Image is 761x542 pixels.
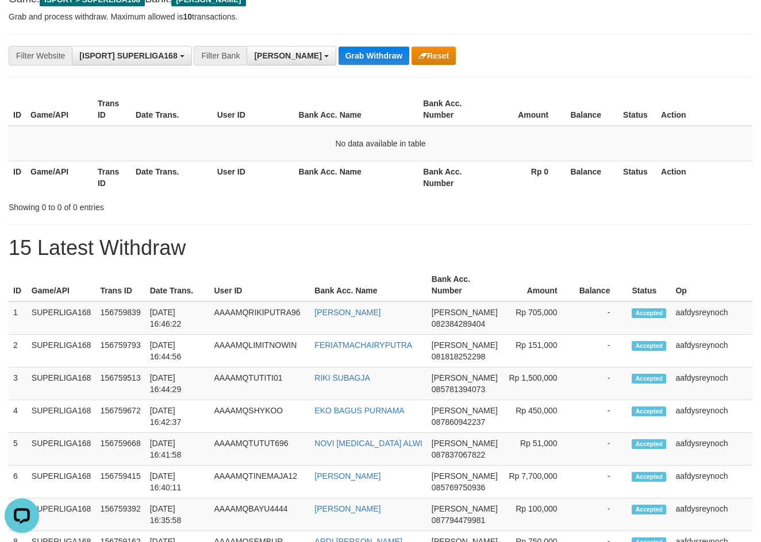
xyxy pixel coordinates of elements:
[418,93,486,126] th: Bank Acc. Number
[294,93,419,126] th: Bank Acc. Name
[314,340,412,350] a: FERIATMACHAIRYPUTRA
[671,335,752,367] td: aafdysreynoch
[27,466,96,498] td: SUPERLIGA168
[9,466,27,498] td: 6
[671,301,752,335] td: aafdysreynoch
[566,93,618,126] th: Balance
[412,47,456,65] button: Reset
[209,400,310,433] td: AAAAMQSHYKOO
[566,161,618,193] th: Balance
[314,406,404,415] a: EKO BAGUS PURNAMA
[213,161,294,193] th: User ID
[209,466,310,498] td: AAAAMQTINEMAJA12
[145,498,210,531] td: [DATE] 16:35:58
[575,367,628,400] td: -
[209,335,310,367] td: AAAAMQLIMITNOWIN
[27,433,96,466] td: SUPERLIGA168
[632,472,666,482] span: Accepted
[575,301,628,335] td: -
[632,406,666,416] span: Accepted
[27,301,96,335] td: SUPERLIGA168
[145,269,210,301] th: Date Trans.
[5,5,39,39] button: Open LiveChat chat widget
[209,367,310,400] td: AAAAMQTUTITI01
[131,93,213,126] th: Date Trans.
[145,335,210,367] td: [DATE] 16:44:56
[314,504,380,513] a: [PERSON_NAME]
[96,367,145,400] td: 156759513
[432,450,485,459] span: Copy 087837067822 to clipboard
[502,466,575,498] td: Rp 7,700,000
[9,126,752,161] td: No data available in table
[671,367,752,400] td: aafdysreynoch
[432,340,498,350] span: [PERSON_NAME]
[27,400,96,433] td: SUPERLIGA168
[432,373,498,382] span: [PERSON_NAME]
[627,269,671,301] th: Status
[9,367,27,400] td: 3
[632,341,666,351] span: Accepted
[632,374,666,384] span: Accepted
[145,301,210,335] td: [DATE] 16:46:22
[294,161,419,193] th: Bank Acc. Name
[9,237,752,260] h1: 15 Latest Withdraw
[575,335,628,367] td: -
[432,352,485,361] span: Copy 081818252298 to clipboard
[131,161,213,193] th: Date Trans.
[575,498,628,531] td: -
[502,269,575,301] th: Amount
[575,400,628,433] td: -
[96,466,145,498] td: 156759415
[145,367,210,400] td: [DATE] 16:44:29
[96,335,145,367] td: 156759793
[27,367,96,400] td: SUPERLIGA168
[26,93,93,126] th: Game/API
[432,406,498,415] span: [PERSON_NAME]
[502,400,575,433] td: Rp 450,000
[96,301,145,335] td: 156759839
[183,12,192,21] strong: 10
[618,93,656,126] th: Status
[96,433,145,466] td: 156759668
[9,400,27,433] td: 4
[432,439,498,448] span: [PERSON_NAME]
[656,93,752,126] th: Action
[671,433,752,466] td: aafdysreynoch
[432,516,485,525] span: Copy 087794479981 to clipboard
[93,93,131,126] th: Trans ID
[27,269,96,301] th: Game/API
[618,161,656,193] th: Status
[9,197,309,213] div: Showing 0 to 0 of 0 entries
[314,471,380,481] a: [PERSON_NAME]
[209,269,310,301] th: User ID
[486,161,566,193] th: Rp 0
[432,319,485,328] span: Copy 082384289404 to clipboard
[96,269,145,301] th: Trans ID
[432,385,485,394] span: Copy 085781394073 to clipboard
[72,46,191,65] button: [ISPORT] SUPERLIGA168
[656,161,752,193] th: Action
[432,483,485,492] span: Copy 085769750936 to clipboard
[427,269,502,301] th: Bank Acc. Number
[632,505,666,514] span: Accepted
[194,46,247,65] div: Filter Bank
[9,93,26,126] th: ID
[432,471,498,481] span: [PERSON_NAME]
[432,504,498,513] span: [PERSON_NAME]
[671,498,752,531] td: aafdysreynoch
[575,466,628,498] td: -
[502,367,575,400] td: Rp 1,500,000
[502,335,575,367] td: Rp 151,000
[209,433,310,466] td: AAAAMQTUTUT696
[671,400,752,433] td: aafdysreynoch
[247,46,336,65] button: [PERSON_NAME]
[575,269,628,301] th: Balance
[632,308,666,318] span: Accepted
[9,301,27,335] td: 1
[254,51,321,60] span: [PERSON_NAME]
[486,93,566,126] th: Amount
[27,335,96,367] td: SUPERLIGA168
[145,466,210,498] td: [DATE] 16:40:11
[209,301,310,335] td: AAAAMQRIKIPUTRA96
[432,417,485,427] span: Copy 087860942237 to clipboard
